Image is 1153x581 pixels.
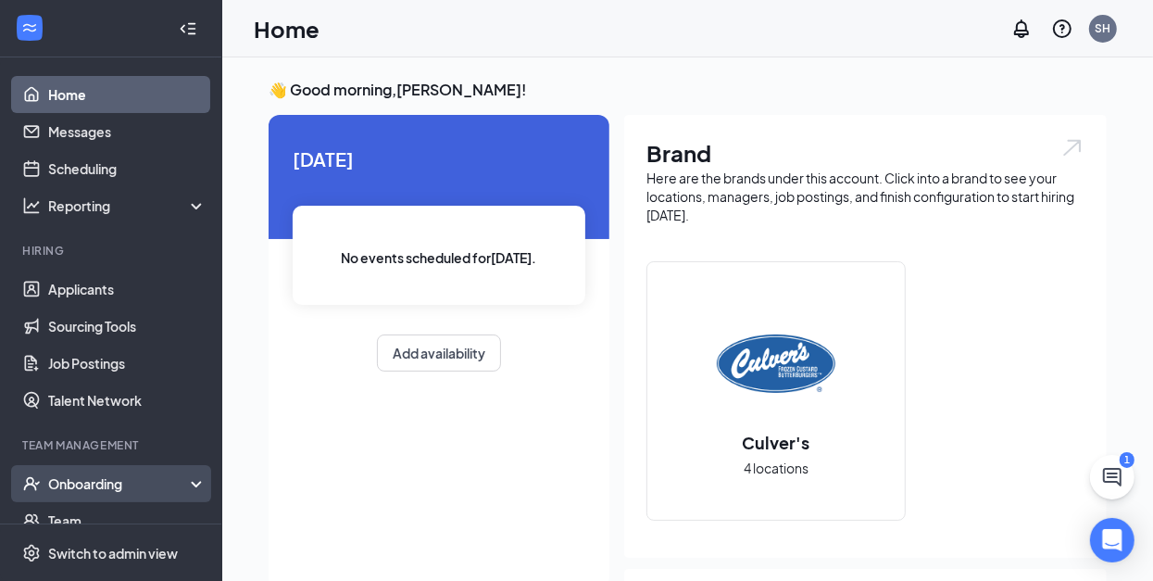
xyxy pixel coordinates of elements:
[1101,466,1123,488] svg: ChatActive
[724,431,829,454] h2: Culver's
[48,150,207,187] a: Scheduling
[269,80,1107,100] h3: 👋 Good morning, [PERSON_NAME] !
[646,169,1084,224] div: Here are the brands under this account. Click into a brand to see your locations, managers, job p...
[48,502,207,539] a: Team
[48,544,178,562] div: Switch to admin view
[22,196,41,215] svg: Analysis
[1090,518,1134,562] div: Open Intercom Messenger
[1096,20,1111,36] div: SH
[48,345,207,382] a: Job Postings
[22,243,203,259] div: Hiring
[377,335,501,372] button: Add availability
[1060,137,1084,158] img: open.6027fd2a22e1237b5b06.svg
[48,196,207,215] div: Reporting
[20,19,39,37] svg: WorkstreamLogo
[48,271,207,308] a: Applicants
[717,305,835,423] img: Culver's
[1051,18,1073,40] svg: QuestionInfo
[1090,455,1134,499] button: ChatActive
[342,247,537,268] span: No events scheduled for [DATE] .
[293,145,585,173] span: [DATE]
[48,113,207,150] a: Messages
[22,544,41,562] svg: Settings
[48,474,191,493] div: Onboarding
[1010,18,1033,40] svg: Notifications
[254,13,320,44] h1: Home
[179,19,197,38] svg: Collapse
[22,437,203,453] div: Team Management
[646,137,1084,169] h1: Brand
[744,458,808,478] span: 4 locations
[22,474,41,493] svg: UserCheck
[1120,452,1134,468] div: 1
[48,382,207,419] a: Talent Network
[48,76,207,113] a: Home
[48,308,207,345] a: Sourcing Tools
